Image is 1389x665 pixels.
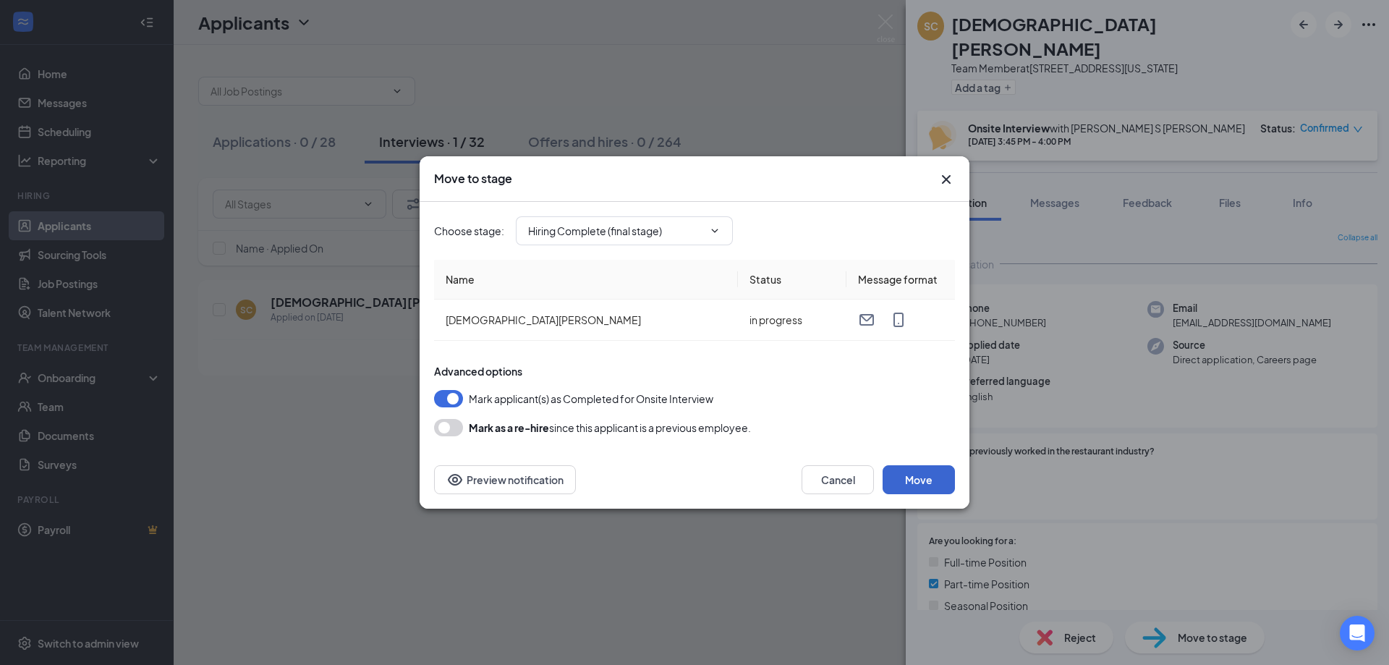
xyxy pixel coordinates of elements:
[434,223,504,239] span: Choose stage :
[434,364,955,378] div: Advanced options
[1340,616,1375,651] div: Open Intercom Messenger
[738,300,846,341] td: in progress
[434,465,576,494] button: Preview notificationEye
[434,171,512,187] h3: Move to stage
[469,390,713,407] span: Mark applicant(s) as Completed for Onsite Interview
[469,419,751,436] div: since this applicant is a previous employee.
[938,171,955,188] button: Close
[434,260,738,300] th: Name
[938,171,955,188] svg: Cross
[469,421,549,434] b: Mark as a re-hire
[709,225,721,237] svg: ChevronDown
[446,471,464,488] svg: Eye
[858,311,875,329] svg: Email
[890,311,907,329] svg: MobileSms
[846,260,955,300] th: Message format
[738,260,846,300] th: Status
[802,465,874,494] button: Cancel
[446,313,641,326] span: [DEMOGRAPHIC_DATA][PERSON_NAME]
[883,465,955,494] button: Move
